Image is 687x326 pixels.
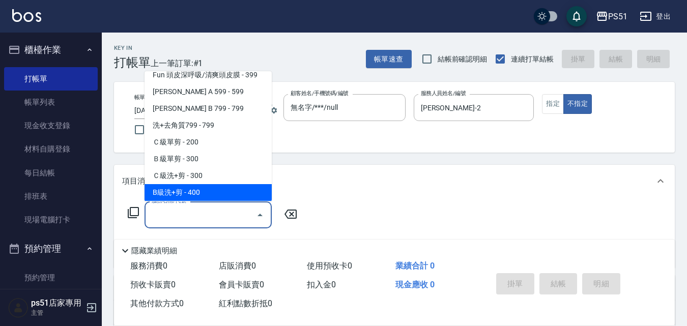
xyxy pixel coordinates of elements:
span: 結帳前確認明細 [438,54,488,65]
label: 帳單日期 [134,94,156,101]
a: 帳單列表 [4,91,98,114]
div: PS51 [608,10,627,23]
img: Person [8,298,28,318]
button: 櫃檯作業 [4,37,98,63]
button: Close [252,207,268,223]
span: 上一筆訂單:#1 [151,57,203,70]
a: 排班表 [4,185,98,208]
a: 預約管理 [4,266,98,289]
span: 業績合計 0 [395,261,435,271]
a: 每日結帳 [4,161,98,185]
span: Ｃ級洗+剪 - 300 [145,167,272,184]
h3: 打帳單 [114,55,151,70]
a: 現場電腦打卡 [4,208,98,231]
button: PS51 [592,6,632,27]
img: Logo [12,9,41,22]
a: 現金收支登錄 [4,114,98,137]
span: 連續打單結帳 [511,54,554,65]
span: 免費剪髮 - 100 [145,201,272,218]
button: 不指定 [563,94,592,114]
span: 預收卡販賣 0 [130,280,176,289]
label: 服務人員姓名/編號 [421,90,466,97]
p: 主管 [31,308,83,317]
button: 預約管理 [4,235,98,262]
span: 會員卡販賣 0 [219,280,264,289]
span: 使用預收卡 0 [307,261,352,271]
span: 洗+去角質799 - 799 [145,117,272,134]
input: YYYY/MM/DD hh:mm [134,102,233,119]
span: Ｂ級單剪 - 300 [145,151,272,167]
span: 扣入金 0 [307,280,336,289]
a: 打帳單 [4,67,98,91]
span: Ｃ級單剪 - 200 [145,134,272,151]
button: 登出 [636,7,675,26]
span: 其他付款方式 0 [130,299,184,308]
h2: Key In [114,45,151,51]
span: [PERSON_NAME] B 799 - 799 [145,100,272,117]
label: 顧客姓名/手機號碼/編號 [291,90,349,97]
button: 指定 [542,94,564,114]
span: B級洗+剪 - 400 [145,184,272,201]
span: 服務消費 0 [130,261,167,271]
a: 材料自購登錄 [4,137,98,161]
div: 項目消費 [114,165,675,197]
button: save [566,6,587,26]
span: 店販消費 0 [219,261,256,271]
span: Fun 頭皮深呼吸/清爽頭皮膜 - 399 [145,67,272,83]
button: 帳單速查 [366,50,412,69]
p: 項目消費 [122,176,153,187]
span: [PERSON_NAME] A 599 - 599 [145,83,272,100]
span: 紅利點數折抵 0 [219,299,272,308]
h5: ps51店家專用 [31,298,83,308]
span: 現金應收 0 [395,280,435,289]
p: 隱藏業績明細 [131,246,177,256]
